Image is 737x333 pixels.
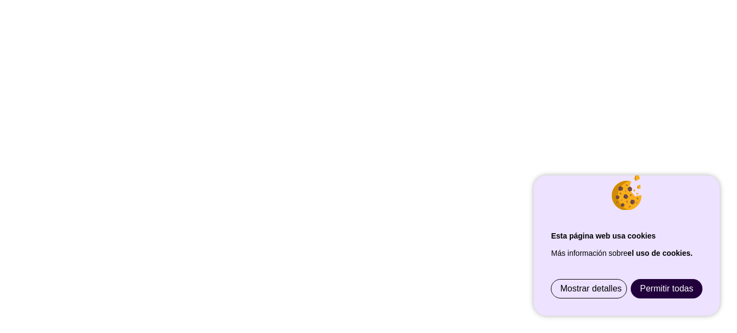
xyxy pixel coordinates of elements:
[631,280,702,298] a: Permitir todas
[551,232,656,240] strong: Esta página web usa cookies
[551,244,702,262] p: Más información sobre
[551,280,630,298] a: Mostrar detalles
[640,284,693,293] span: Permitir todas
[627,249,693,257] a: el uso de cookies.
[560,284,622,294] span: Mostrar detalles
